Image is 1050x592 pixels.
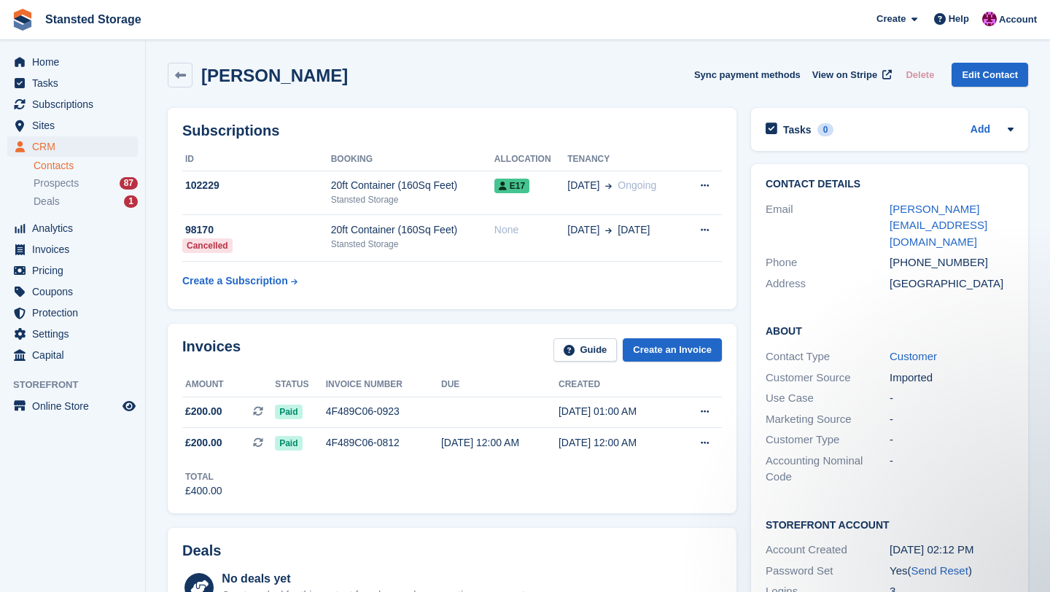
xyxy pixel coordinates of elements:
span: [DATE] [567,178,599,193]
span: Help [949,12,969,26]
h2: Subscriptions [182,122,722,139]
a: menu [7,115,138,136]
th: ID [182,148,331,171]
div: 20ft Container (160Sq Feet) [331,222,494,238]
a: Create an Invoice [623,338,722,362]
div: Cancelled [182,238,233,253]
div: Password Set [766,563,890,580]
a: menu [7,136,138,157]
div: [PHONE_NUMBER] [890,254,1014,271]
div: No deals yet [222,570,527,588]
div: Email [766,201,890,251]
th: Invoice number [326,373,441,397]
a: Preview store [120,397,138,415]
span: £200.00 [185,404,222,419]
div: 20ft Container (160Sq Feet) [331,178,494,193]
th: Due [441,373,559,397]
span: Paid [275,436,302,451]
span: Sites [32,115,120,136]
div: [DATE] 02:12 PM [890,542,1014,558]
a: Customer [890,350,937,362]
button: Sync payment methods [694,63,801,87]
div: Accounting Nominal Code [766,453,890,486]
div: £400.00 [185,483,222,499]
a: Guide [553,338,618,362]
div: Customer Source [766,370,890,386]
a: menu [7,73,138,93]
h2: Tasks [783,123,812,136]
div: [DATE] 01:00 AM [559,404,676,419]
span: Protection [32,303,120,323]
a: menu [7,281,138,302]
div: Imported [890,370,1014,386]
h2: [PERSON_NAME] [201,66,348,85]
button: Delete [900,63,940,87]
h2: Deals [182,542,221,559]
span: E17 [494,179,529,193]
div: Account Created [766,542,890,558]
a: menu [7,94,138,114]
div: - [890,390,1014,407]
a: [PERSON_NAME][EMAIL_ADDRESS][DOMAIN_NAME] [890,203,987,248]
div: Customer Type [766,432,890,448]
div: - [890,432,1014,448]
h2: Invoices [182,338,241,362]
span: Prospects [34,176,79,190]
div: 0 [817,123,834,136]
span: View on Stripe [812,68,877,82]
span: Coupons [32,281,120,302]
th: Allocation [494,148,567,171]
span: Capital [32,345,120,365]
span: £200.00 [185,435,222,451]
span: Ongoing [618,179,656,191]
span: ( ) [907,564,971,577]
th: Created [559,373,676,397]
img: stora-icon-8386f47178a22dfd0bd8f6a31ec36ba5ce8667c1dd55bd0f319d3a0aa187defe.svg [12,9,34,31]
a: Deals 1 [34,194,138,209]
th: Booking [331,148,494,171]
span: Online Store [32,396,120,416]
a: Send Reset [911,564,968,577]
div: 4F489C06-0812 [326,435,441,451]
div: Create a Subscription [182,273,288,289]
img: Jonathan Crick [982,12,997,26]
span: Paid [275,405,302,419]
div: Phone [766,254,890,271]
a: Add [971,122,990,139]
th: Tenancy [567,148,682,171]
div: [DATE] 12:00 AM [441,435,559,451]
span: Home [32,52,120,72]
span: Create [876,12,906,26]
div: - [890,453,1014,486]
a: menu [7,324,138,344]
span: CRM [32,136,120,157]
a: menu [7,345,138,365]
th: Amount [182,373,275,397]
div: Marketing Source [766,411,890,428]
span: Storefront [13,378,145,392]
a: menu [7,218,138,238]
div: 87 [120,177,138,190]
a: menu [7,303,138,323]
a: Edit Contact [952,63,1028,87]
span: Account [999,12,1037,27]
a: menu [7,52,138,72]
div: Stansted Storage [331,238,494,251]
a: Contacts [34,159,138,173]
a: menu [7,260,138,281]
a: Stansted Storage [39,7,147,31]
span: Analytics [32,218,120,238]
div: 4F489C06-0923 [326,404,441,419]
a: Create a Subscription [182,268,297,295]
a: menu [7,396,138,416]
div: 1 [124,195,138,208]
a: View on Stripe [806,63,895,87]
div: Total [185,470,222,483]
span: [DATE] [567,222,599,238]
div: Address [766,276,890,292]
div: Use Case [766,390,890,407]
div: None [494,222,567,238]
div: [DATE] 12:00 AM [559,435,676,451]
h2: About [766,323,1014,338]
span: Settings [32,324,120,344]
